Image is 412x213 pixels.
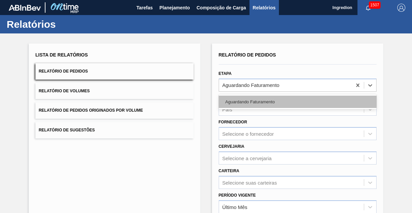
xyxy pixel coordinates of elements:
span: Composição de Carga [197,4,246,12]
span: Planejamento [160,4,190,12]
button: Notificações [357,3,379,12]
span: Lista de Relatórios [35,52,88,58]
div: Selecione o fornecedor [222,131,274,137]
button: Relatório de Volumes [35,83,194,99]
div: Selecione suas carteiras [222,180,277,185]
span: Relatórios [253,4,276,12]
span: Relatório de Sugestões [39,128,95,132]
button: Relatório de Pedidos [35,63,194,80]
label: Etapa [219,71,232,76]
img: Logout [397,4,405,12]
h1: Relatórios [7,20,125,28]
button: Relatório de Pedidos Originados por Volume [35,102,194,119]
span: Tarefas [136,4,153,12]
span: Relatório de Pedidos [219,52,276,58]
label: Fornecedor [219,120,247,124]
div: Selecione a cervejaria [222,155,272,161]
button: Relatório de Sugestões [35,122,194,138]
label: Carteira [219,169,239,173]
label: Período Vigente [219,193,256,198]
span: Relatório de Pedidos [39,69,88,74]
label: Cervejaria [219,144,244,149]
div: Último Mês [222,204,247,210]
div: Aguardando Faturamento [219,96,377,108]
span: Relatório de Volumes [39,89,90,93]
img: TNhmsLtSVTkK8tSr43FrP2fwEKptu5GPRR3wAAAABJRU5ErkJggg== [9,5,41,11]
span: Relatório de Pedidos Originados por Volume [39,108,143,113]
div: País [222,107,232,112]
span: 1507 [369,1,381,9]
